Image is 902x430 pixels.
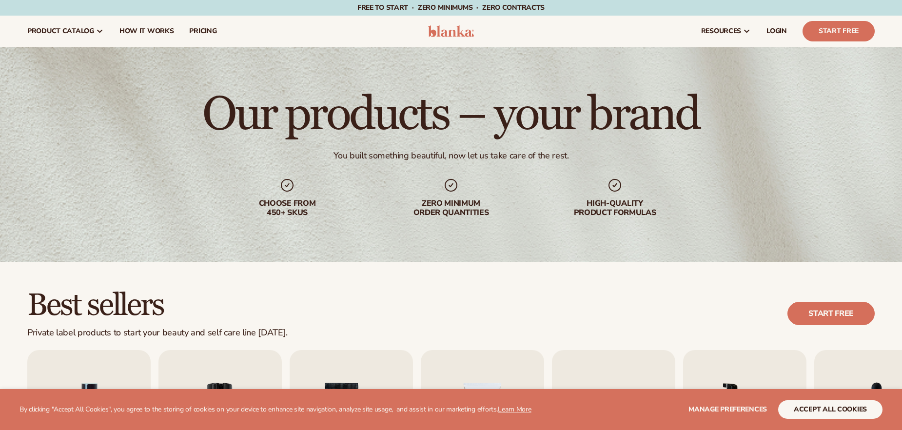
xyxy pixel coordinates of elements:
h1: Our products – your brand [202,92,699,138]
button: accept all cookies [778,400,882,419]
span: How It Works [119,27,174,35]
span: pricing [189,27,216,35]
span: product catalog [27,27,94,35]
span: Free to start · ZERO minimums · ZERO contracts [357,3,545,12]
a: Learn More [498,405,531,414]
div: High-quality product formulas [552,199,677,217]
span: resources [701,27,741,35]
a: pricing [181,16,224,47]
a: product catalog [20,16,112,47]
a: LOGIN [759,16,795,47]
a: resources [693,16,759,47]
a: Start free [787,302,875,325]
p: By clicking "Accept All Cookies", you agree to the storing of cookies on your device to enhance s... [20,406,531,414]
div: Private label products to start your beauty and self care line [DATE]. [27,328,288,338]
span: LOGIN [766,27,787,35]
div: Choose from 450+ Skus [225,199,350,217]
div: You built something beautiful, now let us take care of the rest. [333,150,569,161]
span: Manage preferences [688,405,767,414]
button: Manage preferences [688,400,767,419]
div: Zero minimum order quantities [389,199,513,217]
h2: Best sellers [27,289,288,322]
img: logo [428,25,474,37]
a: Start Free [803,21,875,41]
a: How It Works [112,16,182,47]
